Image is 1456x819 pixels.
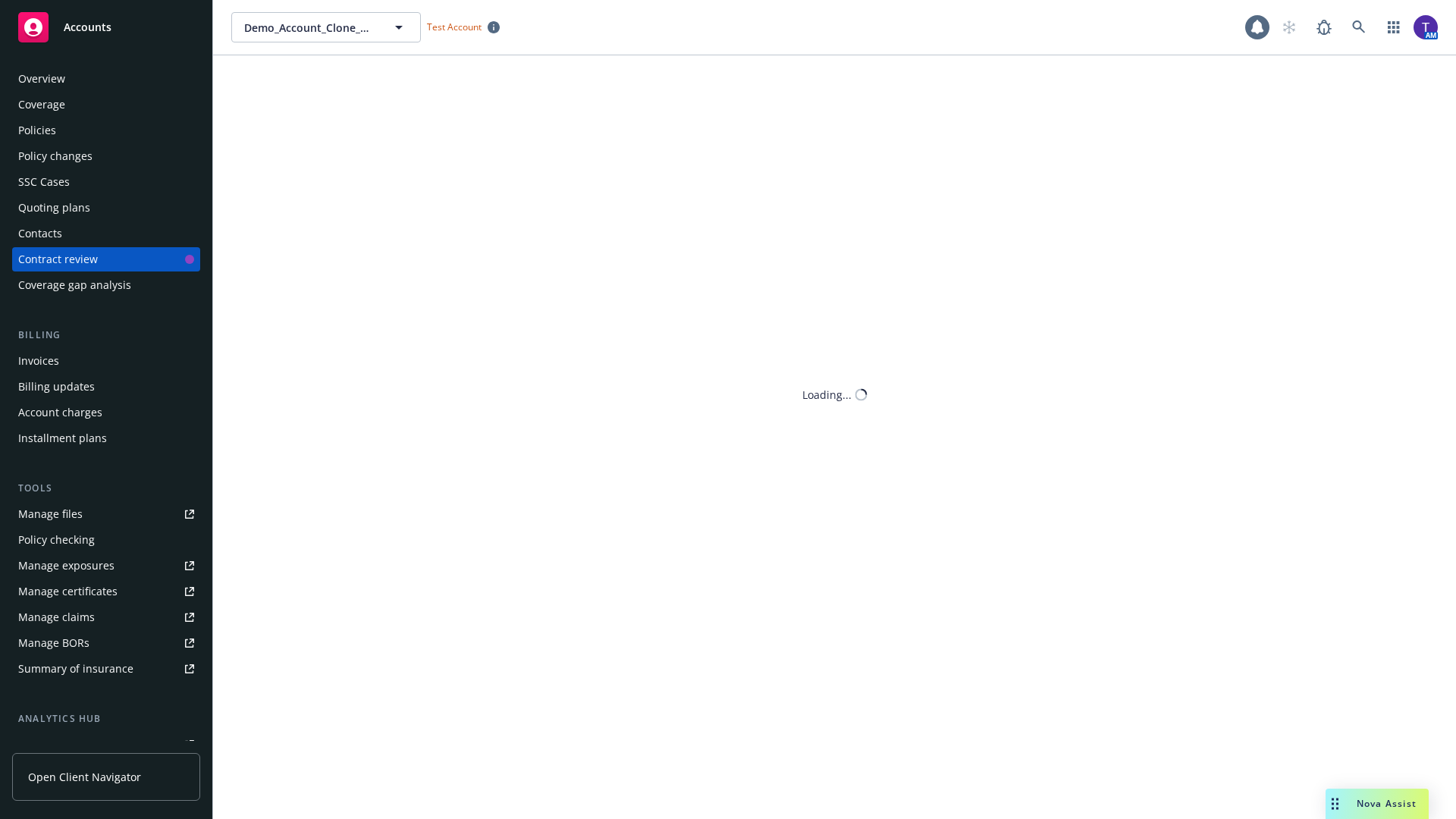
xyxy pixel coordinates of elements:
[12,711,200,726] div: Analytics hub
[1326,789,1429,819] button: Nova Assist
[12,481,200,496] div: Tools
[18,196,90,220] div: Quoting plans
[12,631,200,655] a: Manage BORs
[12,67,200,91] a: Overview
[12,502,200,526] a: Manage files
[1274,12,1304,42] a: Start snowing
[18,554,115,578] div: Manage exposures
[12,605,200,629] a: Manage claims
[12,170,200,194] a: SSC Cases
[12,93,200,117] a: Coverage
[1357,797,1417,810] span: Nova Assist
[12,118,200,143] a: Policies
[12,400,200,425] a: Account charges
[18,273,131,297] div: Coverage gap analysis
[12,221,200,246] a: Contacts
[18,221,62,246] div: Contacts
[12,579,200,604] a: Manage certificates
[12,328,200,343] div: Billing
[18,579,118,604] div: Manage certificates
[12,349,200,373] a: Invoices
[1309,12,1339,42] a: Report a Bug
[18,657,133,681] div: Summary of insurance
[18,528,95,552] div: Policy checking
[28,769,141,785] span: Open Client Navigator
[18,400,102,425] div: Account charges
[1379,12,1409,42] a: Switch app
[18,502,83,526] div: Manage files
[18,247,98,271] div: Contract review
[12,196,200,220] a: Quoting plans
[12,273,200,297] a: Coverage gap analysis
[427,20,482,33] span: Test Account
[244,20,375,36] span: Demo_Account_Clone_QA_CR_Tests_Demo
[1414,15,1438,39] img: photo
[18,93,65,117] div: Coverage
[802,387,852,403] div: Loading...
[18,170,70,194] div: SSC Cases
[12,6,200,49] a: Accounts
[1344,12,1374,42] a: Search
[1326,789,1345,819] div: Drag to move
[18,349,59,373] div: Invoices
[12,657,200,681] a: Summary of insurance
[18,67,65,91] div: Overview
[18,118,56,143] div: Policies
[12,733,200,757] a: Loss summary generator
[18,631,89,655] div: Manage BORs
[18,426,107,450] div: Installment plans
[12,528,200,552] a: Policy checking
[12,426,200,450] a: Installment plans
[421,19,506,35] span: Test Account
[12,247,200,271] a: Contract review
[18,733,144,757] div: Loss summary generator
[64,21,111,33] span: Accounts
[12,375,200,399] a: Billing updates
[18,375,95,399] div: Billing updates
[12,554,200,578] a: Manage exposures
[18,605,95,629] div: Manage claims
[12,144,200,168] a: Policy changes
[18,144,93,168] div: Policy changes
[231,12,421,42] button: Demo_Account_Clone_QA_CR_Tests_Demo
